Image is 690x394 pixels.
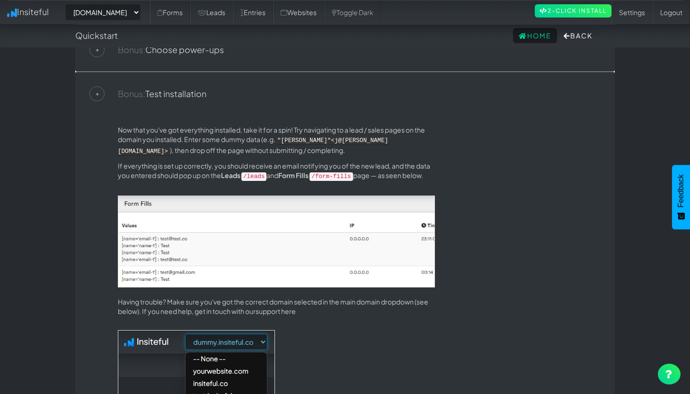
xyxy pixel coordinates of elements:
[241,172,266,181] code: /leads
[118,161,435,181] p: If everything is set up correctly, you should receive an email notifying you of the new lead, and...
[653,0,690,24] a: Logout
[611,0,653,24] a: Settings
[118,88,206,99] a: Bonus:Test installation
[558,28,598,43] button: Back
[118,44,145,55] span: Bonus:
[118,297,435,316] p: Having trouble? Make sure you've got the correct domain selected in the main domain dropdown (see...
[190,0,233,24] a: Leads
[89,42,105,57] span: +
[324,0,381,24] a: Toggle Dark
[118,125,435,156] p: Now that you've got everything installed, take it for a spin! Try navigating to a lead / sales pa...
[256,307,296,315] a: support here
[7,9,17,17] img: icon.png
[89,86,105,101] span: +
[118,196,435,287] img: form-fills.jpg
[75,31,118,40] h4: Quickstart
[118,44,224,55] a: Bonus:Choose power-ups
[273,0,324,24] a: Websites
[513,28,557,43] a: Home
[535,4,611,18] a: 2-Click Install
[118,136,388,156] kbd: "[PERSON_NAME]"<j@[PERSON_NAME][DOMAIN_NAME]>
[672,165,690,229] button: Feedback - Show survey
[150,0,190,24] a: Forms
[233,0,273,24] a: Entries
[221,171,240,179] a: Leads
[118,88,145,99] span: Bonus:
[677,174,685,207] span: Feedback
[310,172,353,181] code: /form-fills
[278,171,309,179] a: Form Fills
